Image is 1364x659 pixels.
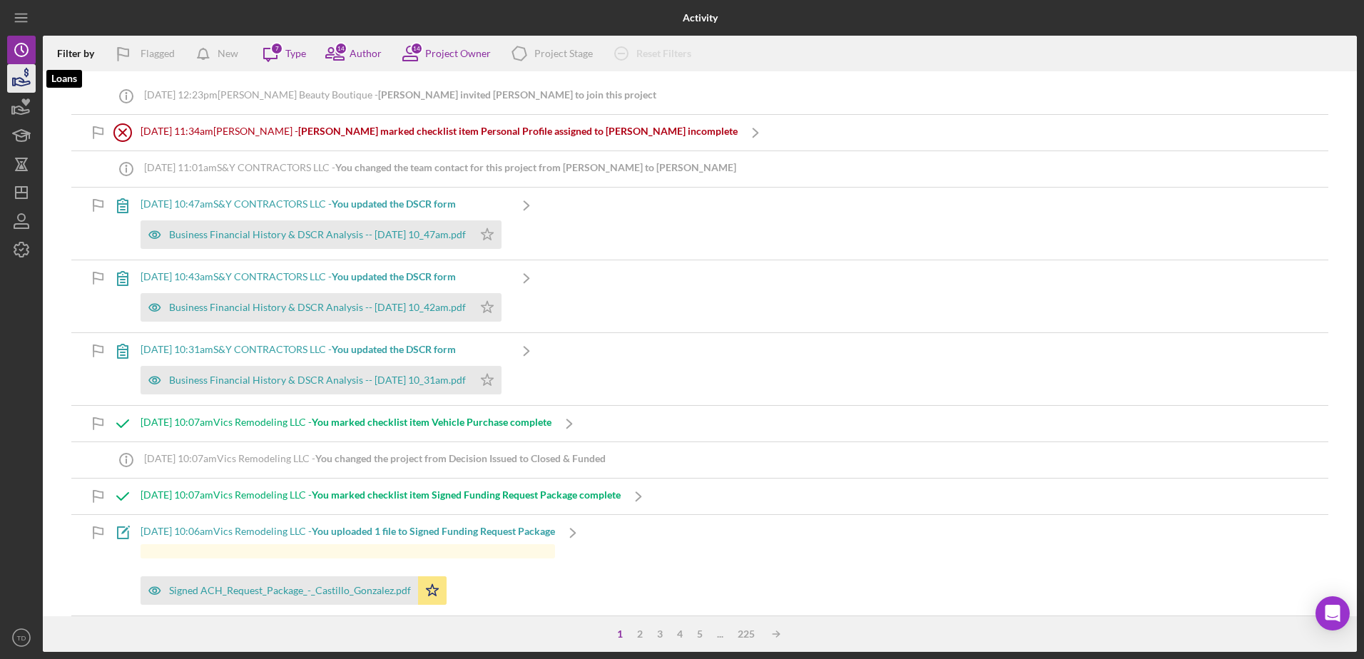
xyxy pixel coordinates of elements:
[630,628,650,640] div: 2
[534,48,593,59] div: Project Stage
[144,453,606,464] div: [DATE] 10:07am Vics Remodeling LLC -
[144,162,736,173] div: [DATE] 11:01am S&Y CONTRACTORS LLC -
[312,525,555,537] b: You uploaded 1 file to Signed Funding Request Package
[141,293,502,322] button: Business Financial History & DSCR Analysis -- [DATE] 10_42am.pdf
[169,374,466,386] div: Business Financial History & DSCR Analysis -- [DATE] 10_31am.pdf
[604,39,706,68] button: Reset Filters
[218,39,238,68] div: New
[315,452,606,464] b: You changed the project from Decision Issued to Closed & Funded
[312,489,621,501] b: You marked checklist item Signed Funding Request Package complete
[710,628,731,640] div: ...
[141,126,738,137] div: [DATE] 11:34am [PERSON_NAME] -
[7,623,36,652] button: TD
[285,48,306,59] div: Type
[141,576,447,605] button: Signed ACH_Request_Package_-_Castillo_Gonzalez.pdf
[141,489,621,501] div: [DATE] 10:07am Vics Remodeling LLC -
[105,188,544,260] a: [DATE] 10:47amS&Y CONTRACTORS LLC -You updated the DSCR formBusiness Financial History & DSCR Ana...
[690,628,710,640] div: 5
[141,344,509,355] div: [DATE] 10:31am S&Y CONTRACTORS LLC -
[683,12,718,24] b: Activity
[332,198,456,210] b: You updated the DSCR form
[378,88,656,101] b: [PERSON_NAME] invited [PERSON_NAME] to join this project
[636,39,691,68] div: Reset Filters
[17,634,26,642] text: TD
[105,333,544,405] a: [DATE] 10:31amS&Y CONTRACTORS LLC -You updated the DSCR formBusiness Financial History & DSCR Ana...
[105,260,544,332] a: [DATE] 10:43amS&Y CONTRACTORS LLC -You updated the DSCR formBusiness Financial History & DSCR Ana...
[425,48,491,59] div: Project Owner
[410,42,423,55] div: 14
[57,48,105,59] div: Filter by
[105,39,189,68] button: Flagged
[141,417,551,428] div: [DATE] 10:07am Vics Remodeling LLC -
[141,271,509,282] div: [DATE] 10:43am S&Y CONTRACTORS LLC -
[169,229,466,240] div: Business Financial History & DSCR Analysis -- [DATE] 10_47am.pdf
[270,42,283,55] div: 7
[1315,596,1350,630] div: Open Intercom Messenger
[141,366,502,394] button: Business Financial History & DSCR Analysis -- [DATE] 10_31am.pdf
[141,39,175,68] div: Flagged
[350,48,382,59] div: Author
[335,161,736,173] b: You changed the team contact for this project from [PERSON_NAME] to [PERSON_NAME]
[144,89,656,101] div: [DATE] 12:23pm [PERSON_NAME] Beauty Boutique -
[169,302,466,313] div: Business Financial History & DSCR Analysis -- [DATE] 10_42am.pdf
[650,628,670,640] div: 3
[141,526,555,537] div: [DATE] 10:06am Vics Remodeling LLC -
[670,628,690,640] div: 4
[312,416,551,428] b: You marked checklist item Vehicle Purchase complete
[169,585,411,596] div: Signed ACH_Request_Package_-_Castillo_Gonzalez.pdf
[105,406,587,441] a: [DATE] 10:07amVics Remodeling LLC -You marked checklist item Vehicle Purchase complete
[141,198,509,210] div: [DATE] 10:47am S&Y CONTRACTORS LLC -
[189,39,253,68] button: New
[332,343,456,355] b: You updated the DSCR form
[610,628,630,640] div: 1
[335,42,347,55] div: 14
[105,479,656,514] a: [DATE] 10:07amVics Remodeling LLC -You marked checklist item Signed Funding Request Package complete
[332,270,456,282] b: You updated the DSCR form
[105,115,773,150] a: [DATE] 11:34am[PERSON_NAME] -[PERSON_NAME] marked checklist item Personal Profile assigned to [PE...
[731,628,762,640] div: 225
[105,515,591,615] a: [DATE] 10:06amVics Remodeling LLC -You uploaded 1 file to Signed Funding Request PackageSigned AC...
[298,125,738,137] b: [PERSON_NAME] marked checklist item Personal Profile assigned to [PERSON_NAME] incomplete
[141,220,502,249] button: Business Financial History & DSCR Analysis -- [DATE] 10_47am.pdf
